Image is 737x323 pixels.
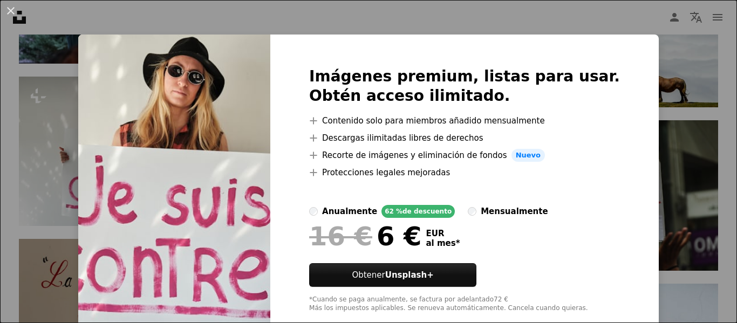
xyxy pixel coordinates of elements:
h2: Imágenes premium, listas para usar. Obtén acceso ilimitado. [309,67,620,106]
li: Protecciones legales mejoradas [309,166,620,179]
button: ObtenerUnsplash+ [309,263,476,287]
div: 6 € [309,222,421,250]
input: mensualmente [468,207,476,216]
div: 62 % de descuento [381,205,455,218]
div: anualmente [322,205,377,218]
li: Descargas ilimitadas libres de derechos [309,132,620,145]
span: 16 € [309,222,372,250]
div: mensualmente [481,205,548,218]
div: *Cuando se paga anualmente, se factura por adelantado 72 € Más los impuestos aplicables. Se renue... [309,295,620,313]
li: Recorte de imágenes y eliminación de fondos [309,149,620,162]
span: Nuevo [511,149,545,162]
strong: Unsplash+ [385,270,434,280]
span: al mes * [426,238,460,248]
input: anualmente62 %de descuento [309,207,318,216]
li: Contenido solo para miembros añadido mensualmente [309,114,620,127]
span: EUR [426,229,460,238]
